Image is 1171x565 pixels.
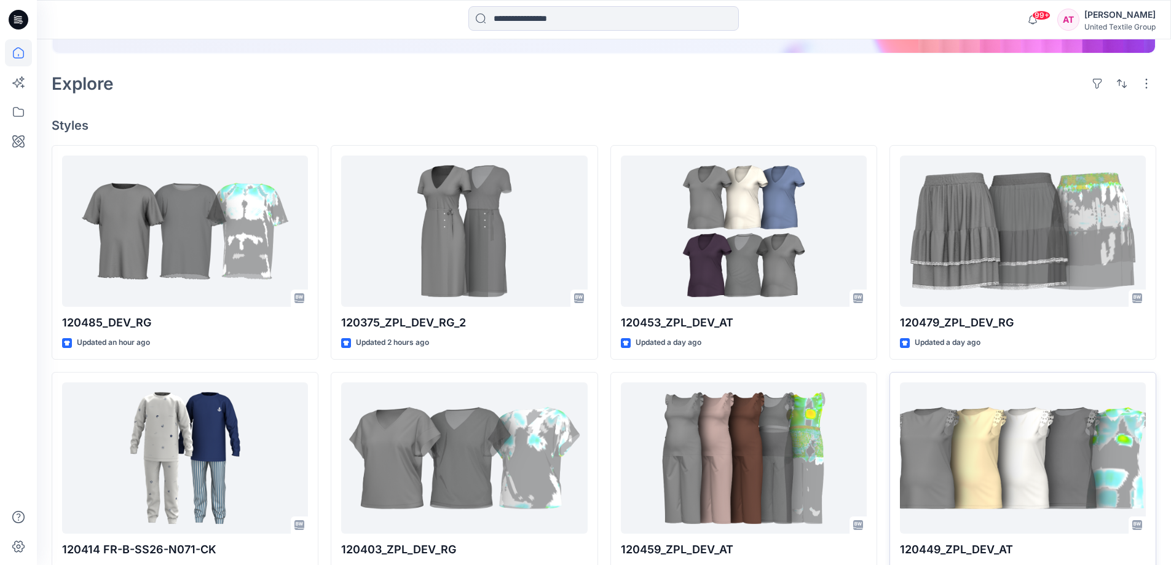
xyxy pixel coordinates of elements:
[356,336,429,349] p: Updated 2 hours ago
[900,156,1146,307] a: 120479_ZPL_DEV_RG
[900,314,1146,331] p: 120479_ZPL_DEV_RG
[621,382,867,534] a: 120459_ZPL_DEV_AT
[341,156,587,307] a: 120375_ZPL_DEV_RG_2
[1084,7,1156,22] div: [PERSON_NAME]
[62,156,308,307] a: 120485_DEV_RG
[621,314,867,331] p: 120453_ZPL_DEV_AT
[621,541,867,558] p: 120459_ZPL_DEV_AT
[341,314,587,331] p: 120375_ZPL_DEV_RG_2
[52,74,114,93] h2: Explore
[341,541,587,558] p: 120403_ZPL_DEV_RG
[341,382,587,534] a: 120403_ZPL_DEV_RG
[915,336,980,349] p: Updated a day ago
[77,336,150,349] p: Updated an hour ago
[1032,10,1051,20] span: 99+
[1057,9,1079,31] div: AT
[62,314,308,331] p: 120485_DEV_RG
[900,382,1146,534] a: 120449_ZPL_DEV_AT
[62,382,308,534] a: 120414 FR-B-SS26-N071-CK
[621,156,867,307] a: 120453_ZPL_DEV_AT
[1084,22,1156,31] div: United Textile Group
[52,118,1156,133] h4: Styles
[62,541,308,558] p: 120414 FR-B-SS26-N071-CK
[900,541,1146,558] p: 120449_ZPL_DEV_AT
[636,336,701,349] p: Updated a day ago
